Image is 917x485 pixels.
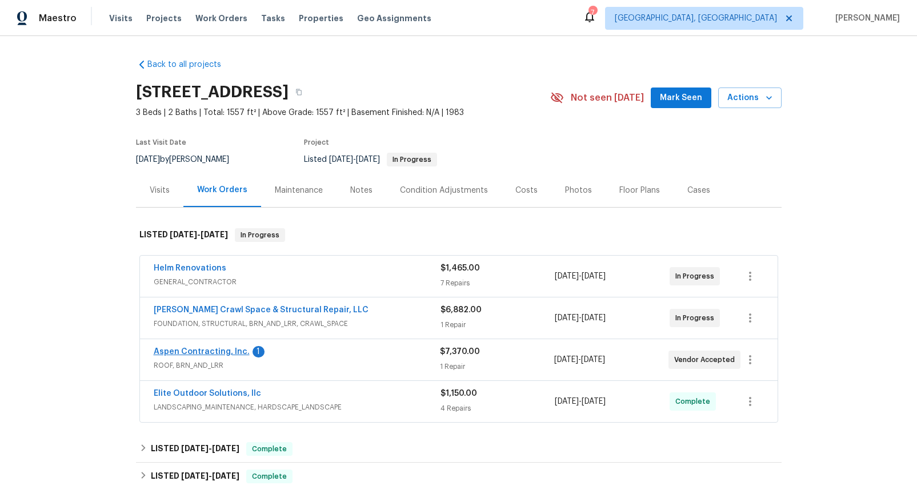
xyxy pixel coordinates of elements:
div: Visits [150,185,170,196]
div: LISTED [DATE]-[DATE]Complete [136,435,782,463]
span: Not seen [DATE] [571,92,644,104]
button: Copy Address [289,82,309,102]
span: $7,370.00 [440,348,480,356]
span: In Progress [388,156,436,163]
span: [DATE] [201,230,228,238]
span: 3 Beds | 2 Baths | Total: 1557 ft² | Above Grade: 1557 ft² | Basement Finished: N/A | 1983 [136,107,550,118]
div: Notes [350,185,373,196]
span: [DATE] [181,472,209,480]
span: [DATE] [212,472,239,480]
span: Complete [247,443,291,455]
button: Actions [718,88,782,109]
div: 7 Repairs [441,277,555,289]
span: - [554,354,605,365]
span: - [555,312,606,324]
a: Back to all projects [136,59,246,70]
span: - [329,156,380,164]
div: Costs [515,185,538,196]
span: [GEOGRAPHIC_DATA], [GEOGRAPHIC_DATA] [615,13,777,24]
span: [DATE] [555,397,579,406]
span: In Progress [236,229,284,241]
span: $1,465.00 [441,264,480,272]
div: Work Orders [197,184,247,196]
div: Photos [565,185,592,196]
span: Tasks [261,14,285,22]
div: Maintenance [275,185,323,196]
span: [DATE] [555,314,579,322]
a: Aspen Contracting, Inc. [154,348,250,356]
span: Listed [304,156,437,164]
span: Last Visit Date [136,139,186,146]
a: [PERSON_NAME] Crawl Space & Structural Repair, LLC [154,306,369,314]
span: [DATE] [555,272,579,280]
span: Projects [146,13,182,24]
span: - [181,472,239,480]
div: 1 [253,346,265,357]
span: Properties [299,13,343,24]
span: - [555,396,606,407]
span: Mark Seen [660,91,702,105]
span: In Progress [675,312,719,324]
div: 1 Repair [440,361,554,372]
span: Complete [675,396,715,407]
div: 4 Repairs [441,403,555,414]
span: - [170,230,228,238]
span: ROOF, BRN_AND_LRR [154,360,440,371]
span: [DATE] [212,444,239,452]
span: Complete [247,471,291,482]
span: [DATE] [181,444,209,452]
h6: LISTED [151,442,239,456]
h6: LISTED [151,470,239,483]
span: [DATE] [582,272,606,280]
div: 1 Repair [441,319,555,331]
span: Project [304,139,329,146]
span: Actions [727,91,772,105]
span: [DATE] [554,356,578,364]
span: Maestro [39,13,77,24]
span: [DATE] [136,156,160,164]
span: [PERSON_NAME] [831,13,900,24]
span: [DATE] [329,156,353,164]
button: Mark Seen [651,88,711,109]
span: [DATE] [582,314,606,322]
span: [DATE] [356,156,380,164]
div: 7 [588,7,596,18]
div: Condition Adjustments [400,185,488,196]
span: [DATE] [582,397,606,406]
a: Elite Outdoor Solutions, llc [154,389,261,397]
h2: [STREET_ADDRESS] [136,86,289,98]
span: Work Orders [195,13,247,24]
div: Cases [687,185,710,196]
div: Floor Plans [619,185,660,196]
span: LANDSCAPING_MAINTENANCE, HARDSCAPE_LANDSCAPE [154,401,441,413]
span: In Progress [675,271,719,282]
span: FOUNDATION, STRUCTURAL, BRN_AND_LRR, CRAWL_SPACE [154,318,441,329]
span: $6,882.00 [441,306,482,314]
h6: LISTED [139,228,228,242]
div: LISTED [DATE]-[DATE]In Progress [136,217,782,253]
span: Visits [109,13,133,24]
span: [DATE] [170,230,197,238]
span: Vendor Accepted [674,354,739,365]
a: Helm Renovations [154,264,226,272]
span: - [555,271,606,282]
span: Geo Assignments [357,13,431,24]
span: - [181,444,239,452]
span: [DATE] [581,356,605,364]
span: $1,150.00 [441,389,477,397]
div: by [PERSON_NAME] [136,153,243,166]
span: GENERAL_CONTRACTOR [154,276,441,288]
